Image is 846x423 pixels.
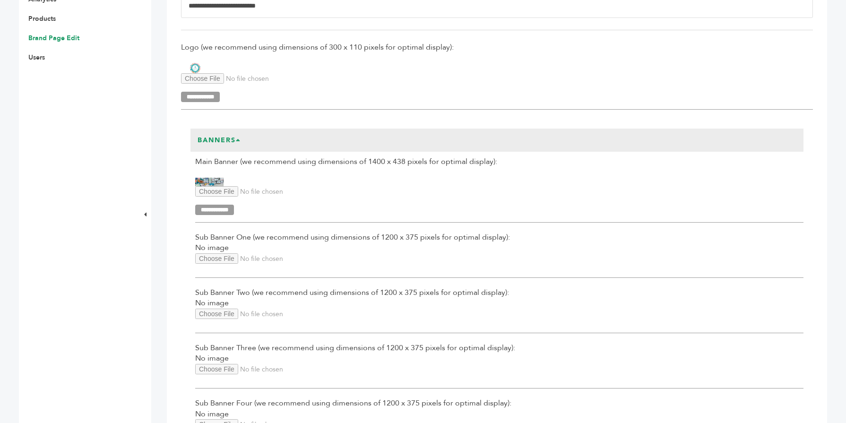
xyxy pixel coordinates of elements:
[195,232,803,242] span: Sub Banner One (we recommend using dimensions of 1200 x 375 pixels for optimal display):
[195,287,803,298] span: Sub Banner Two (we recommend using dimensions of 1200 x 375 pixels for optimal display):
[195,178,224,187] img: Rx Skin & Bath
[190,129,248,152] h3: Banners
[28,34,79,43] a: Brand Page Edit
[195,156,803,167] span: Main Banner (we recommend using dimensions of 1400 x 438 pixels for optimal display):
[28,53,45,62] a: Users
[28,14,56,23] a: Products
[195,343,803,353] span: Sub Banner Three (we recommend using dimensions of 1200 x 375 pixels for optimal display):
[195,232,803,278] div: No image
[195,398,803,408] span: Sub Banner Four (we recommend using dimensions of 1200 x 375 pixels for optimal display):
[195,287,803,333] div: No image
[181,42,813,52] span: Logo (we recommend using dimensions of 300 x 110 pixels for optimal display):
[195,343,803,388] div: No image
[181,63,209,73] img: Rx Skin & Bath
